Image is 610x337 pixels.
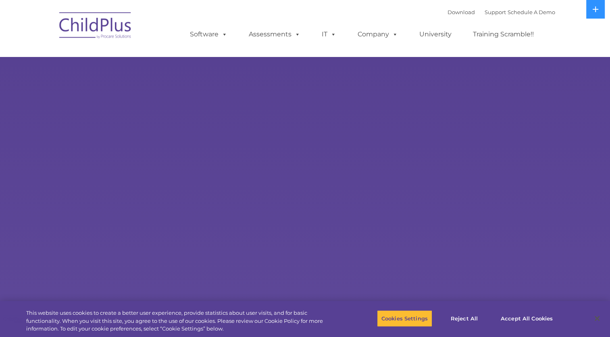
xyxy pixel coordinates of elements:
[485,9,506,15] a: Support
[377,310,432,327] button: Cookies Settings
[465,26,542,42] a: Training Scramble!!
[448,9,475,15] a: Download
[588,310,606,327] button: Close
[350,26,406,42] a: Company
[411,26,460,42] a: University
[448,9,555,15] font: |
[314,26,344,42] a: IT
[439,310,489,327] button: Reject All
[508,9,555,15] a: Schedule A Demo
[182,26,235,42] a: Software
[26,309,335,333] div: This website uses cookies to create a better user experience, provide statistics about user visit...
[241,26,308,42] a: Assessments
[496,310,557,327] button: Accept All Cookies
[55,6,136,47] img: ChildPlus by Procare Solutions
